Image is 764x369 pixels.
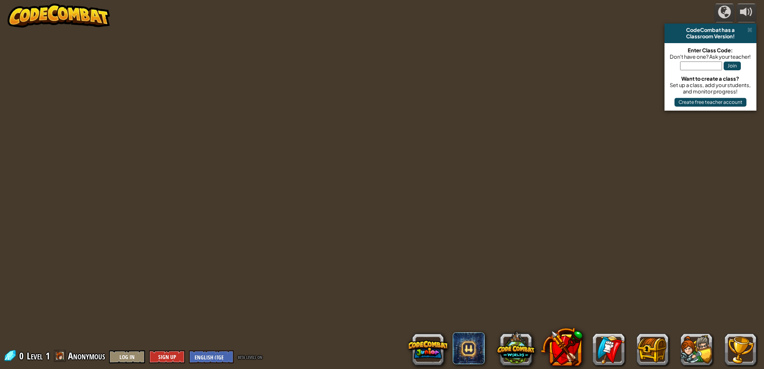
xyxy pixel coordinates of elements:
[149,350,185,363] button: Sign Up
[19,349,26,362] span: 0
[736,4,756,22] button: Adjust volume
[674,98,746,107] button: Create free teacher account
[109,350,145,363] button: Log In
[714,4,734,22] button: Campaigns
[668,82,752,95] div: Set up a class, add your students, and monitor progress!
[724,61,741,70] button: Join
[668,54,752,60] div: Don't have one? Ask your teacher!
[8,4,110,28] img: CodeCombat - Learn how to code by playing a game
[668,33,753,40] div: Classroom Version!
[238,353,262,361] span: beta levels on
[27,349,43,363] span: Level
[668,75,752,82] div: Want to create a class?
[668,27,753,33] div: CodeCombat has a
[68,349,105,362] span: Anonymous
[46,349,50,362] span: 1
[668,47,752,54] div: Enter Class Code:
